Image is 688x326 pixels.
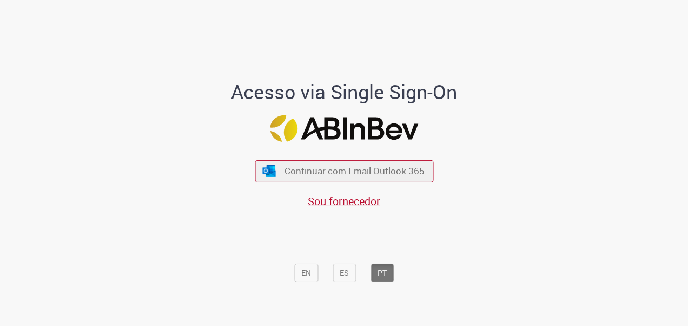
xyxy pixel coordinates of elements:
[262,165,277,177] img: ícone Azure/Microsoft 360
[333,264,356,282] button: ES
[270,115,418,142] img: Logo ABInBev
[194,81,494,103] h1: Acesso via Single Sign-On
[294,264,318,282] button: EN
[285,165,425,178] span: Continuar com Email Outlook 365
[255,160,433,182] button: ícone Azure/Microsoft 360 Continuar com Email Outlook 365
[371,264,394,282] button: PT
[308,194,380,208] a: Sou fornecedor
